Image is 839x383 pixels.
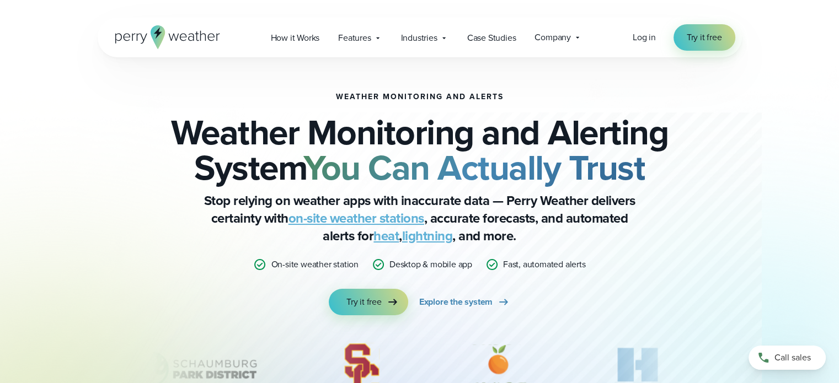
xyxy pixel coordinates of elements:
span: Case Studies [467,31,516,45]
strong: You Can Actually Trust [303,142,645,193]
span: Try it free [346,295,382,309]
a: Explore the system [419,289,510,315]
span: Industries [401,31,437,45]
h2: Weather Monitoring and Alerting System [153,115,687,185]
h1: Weather Monitoring and Alerts [336,93,504,101]
a: How it Works [261,26,329,49]
span: Features [338,31,371,45]
span: Try it free [687,31,722,44]
p: Desktop & mobile app [389,258,472,271]
a: Try it free [329,289,408,315]
a: heat [373,226,399,246]
p: Stop relying on weather apps with inaccurate data — Perry Weather delivers certainty with , accur... [199,192,640,245]
a: Try it free [674,24,735,51]
a: on-site weather stations [288,208,424,228]
span: Explore the system [419,295,493,309]
a: Log in [633,31,656,44]
span: How it Works [271,31,320,45]
span: Company [535,31,571,44]
span: Call sales [774,351,811,364]
a: Case Studies [458,26,526,49]
p: On-site weather station [271,258,358,271]
a: Call sales [749,346,826,370]
a: lightning [402,226,453,246]
p: Fast, automated alerts [503,258,586,271]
